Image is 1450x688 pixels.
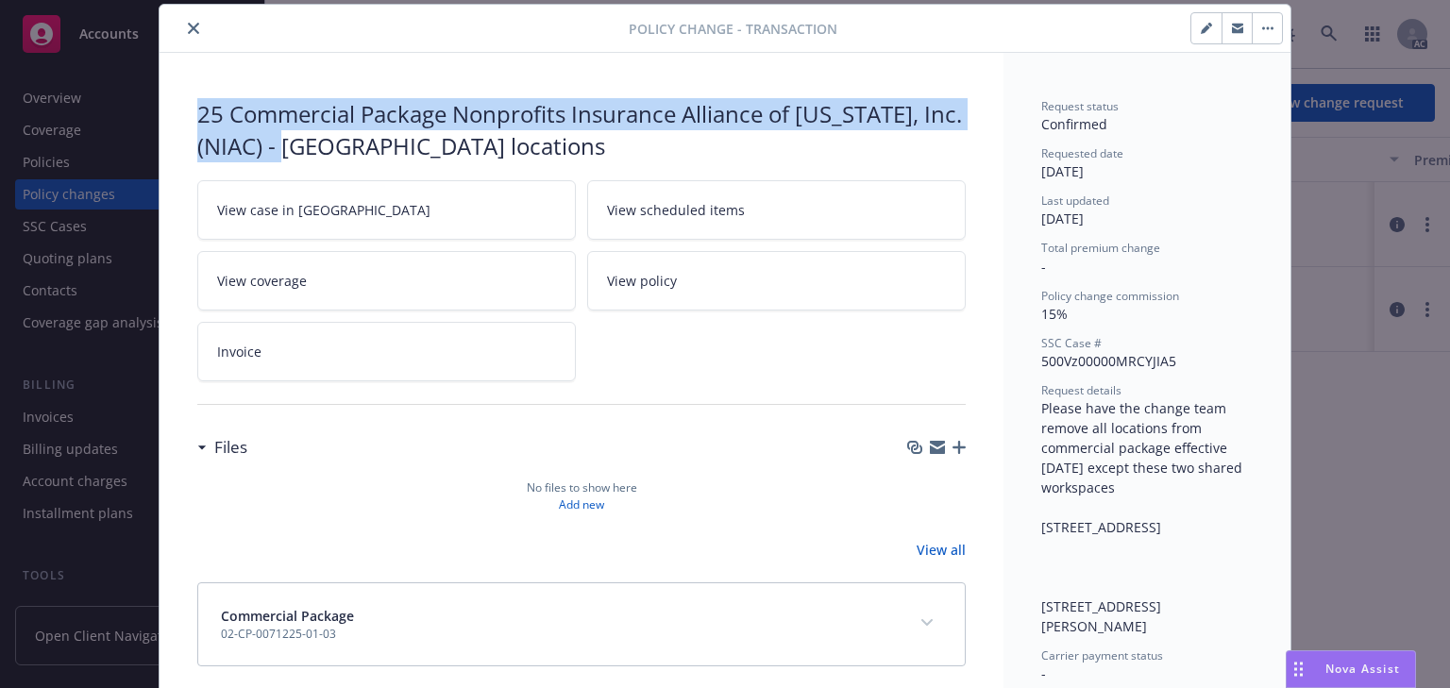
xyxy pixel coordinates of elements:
[1041,288,1179,304] span: Policy change commission
[197,180,576,240] a: View case in [GEOGRAPHIC_DATA]
[197,322,576,381] a: Invoice
[197,251,576,310] a: View coverage
[1041,115,1107,133] span: Confirmed
[1041,210,1084,227] span: [DATE]
[197,435,247,460] div: Files
[607,271,677,291] span: View policy
[182,17,205,40] button: close
[214,435,247,460] h3: Files
[527,479,637,496] span: No files to show here
[1041,647,1163,663] span: Carrier payment status
[221,606,354,626] span: Commercial Package
[912,608,942,638] button: expand content
[1041,335,1102,351] span: SSC Case #
[217,271,307,291] span: View coverage
[559,496,604,513] a: Add new
[917,540,966,560] a: View all
[197,98,966,161] div: 25 Commercial Package Nonprofits Insurance Alliance of [US_STATE], Inc. (NIAC) - [GEOGRAPHIC_DATA...
[221,626,354,643] span: 02-CP-0071225-01-03
[217,200,430,220] span: View case in [GEOGRAPHIC_DATA]
[198,583,965,665] div: Commercial Package02-CP-0071225-01-03expand content
[1041,382,1121,398] span: Request details
[1041,162,1084,180] span: [DATE]
[1041,145,1123,161] span: Requested date
[587,251,966,310] a: View policy
[1041,98,1119,114] span: Request status
[1041,352,1176,370] span: 500Vz00000MRCYJIA5
[587,180,966,240] a: View scheduled items
[629,19,837,39] span: Policy change - Transaction
[1286,650,1416,688] button: Nova Assist
[1325,661,1400,677] span: Nova Assist
[1287,651,1310,687] div: Drag to move
[1041,305,1068,323] span: 15%
[1041,258,1046,276] span: -
[1041,240,1160,256] span: Total premium change
[217,342,261,361] span: Invoice
[607,200,745,220] span: View scheduled items
[1041,664,1046,682] span: -
[1041,193,1109,209] span: Last updated
[1041,399,1246,635] span: Please have the change team remove all locations from commercial package effective [DATE] except ...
